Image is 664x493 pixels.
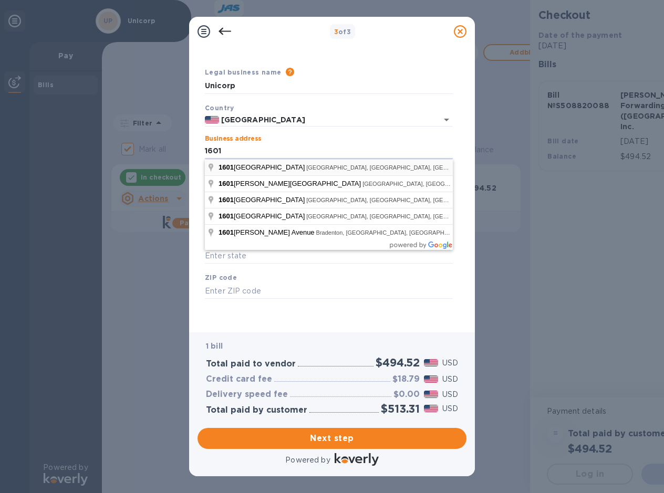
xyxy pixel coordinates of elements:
span: 1601 [219,163,234,171]
button: Open [439,112,454,127]
p: Powered by [285,455,330,466]
span: Bradenton, [GEOGRAPHIC_DATA], [GEOGRAPHIC_DATA] [316,229,470,236]
img: USD [424,405,438,412]
span: [GEOGRAPHIC_DATA] [219,196,306,204]
p: USD [442,403,458,414]
span: [GEOGRAPHIC_DATA] [219,163,306,171]
h3: Total paid by customer [206,405,307,415]
h3: $18.79 [392,374,420,384]
span: [GEOGRAPHIC_DATA], [GEOGRAPHIC_DATA], [GEOGRAPHIC_DATA] [362,181,549,187]
p: USD [442,389,458,400]
span: 1601 [219,196,234,204]
span: [GEOGRAPHIC_DATA], [GEOGRAPHIC_DATA], [GEOGRAPHIC_DATA] [306,213,493,219]
h3: Delivery speed fee [206,390,288,400]
img: USD [424,359,438,366]
input: Enter state [205,248,453,264]
label: Business address [205,136,261,142]
b: Country [205,104,234,112]
b: ZIP code [205,274,237,281]
span: 1601 [219,212,234,220]
b: Legal business name [205,68,282,76]
b: 1 bill [206,342,223,350]
span: [GEOGRAPHIC_DATA], [GEOGRAPHIC_DATA], [GEOGRAPHIC_DATA] [306,197,493,203]
img: USD [424,391,438,398]
h2: $494.52 [376,356,420,369]
span: 1601 [219,180,234,187]
img: Logo [335,453,379,466]
b: of 3 [334,28,351,36]
input: Select country [219,113,423,127]
p: USD [442,358,458,369]
h3: Total paid to vendor [206,359,296,369]
span: [GEOGRAPHIC_DATA], [GEOGRAPHIC_DATA], [GEOGRAPHIC_DATA] [306,164,493,171]
span: [PERSON_NAME][GEOGRAPHIC_DATA] [219,180,362,187]
input: Enter address [205,143,453,159]
span: Next step [206,432,458,445]
h3: $0.00 [393,390,420,400]
input: Enter ZIP code [205,283,453,299]
span: [PERSON_NAME] Avenue [219,228,316,236]
button: Next step [198,428,466,449]
span: 3 [334,28,338,36]
input: Enter legal business name [205,78,453,94]
h2: $513.31 [381,402,420,415]
img: US [205,116,219,123]
span: [GEOGRAPHIC_DATA] [219,212,306,220]
img: USD [424,375,438,383]
h3: Credit card fee [206,374,272,384]
p: USD [442,374,458,385]
span: 1601 [219,228,234,236]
